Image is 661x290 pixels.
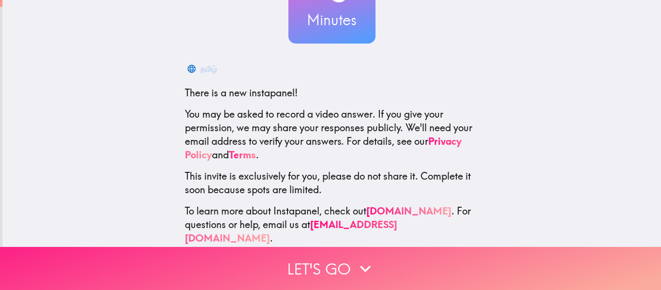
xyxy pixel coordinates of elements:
[366,205,451,217] a: [DOMAIN_NAME]
[185,135,462,161] a: Privacy Policy
[229,149,256,161] a: Terms
[288,10,376,30] h3: Minutes
[200,62,217,76] div: தமிழ்
[185,204,479,245] p: To learn more about Instapanel, check out . For questions or help, email us at .
[185,107,479,162] p: You may be asked to record a video answer. If you give your permission, we may share your respons...
[185,87,298,99] span: There is a new instapanel!
[185,218,397,244] a: [EMAIL_ADDRESS][DOMAIN_NAME]
[185,169,479,197] p: This invite is exclusively for you, please do not share it. Complete it soon because spots are li...
[185,59,221,78] button: தமிழ்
